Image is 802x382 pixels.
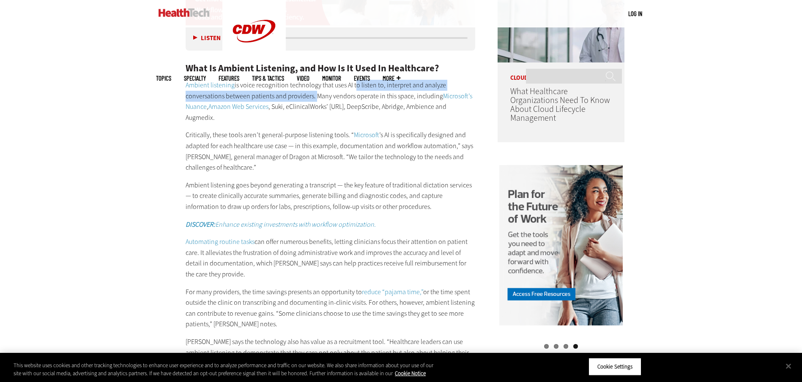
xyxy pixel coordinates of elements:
a: Microsoft [354,130,379,139]
a: reduce “pajama time,” [362,287,423,296]
span: More [383,75,400,81]
p: Ambient listening goes beyond generating a transcript — the key feature of traditional dictation ... [186,180,476,212]
a: Events [354,75,370,81]
p: Cloud [498,62,624,81]
a: Tips & Tactics [252,75,284,81]
span: Topics [156,75,171,81]
a: 3 [564,344,568,349]
a: 4 [573,344,578,349]
div: This website uses cookies and other tracking technologies to enhance user experience and to analy... [14,361,441,378]
a: 2 [554,344,558,349]
a: Automating routine tasks [186,237,255,246]
p: Critically, these tools aren’t general-purpose listening tools. “ ’s AI is specifically designed ... [186,130,476,173]
img: future of work right rail [499,165,623,327]
button: Cookie Settings [588,358,641,376]
a: Video [297,75,309,81]
p: is voice recognition technology that uses AI to listen to, interpret and analyze conversations be... [186,80,476,123]
a: More information about your privacy [395,370,426,377]
a: 1 [544,344,549,349]
div: User menu [628,9,642,18]
a: MonITor [322,75,341,81]
a: Features [219,75,239,81]
p: can offer numerous benefits, letting clinicians focus their attention on patient care. It allevia... [186,236,476,279]
p: [PERSON_NAME] says the technology also has value as a recruitment tool. “Healthcare leaders can u... [186,336,476,369]
button: Close [779,357,798,376]
strong: DISCOVER: [186,220,215,229]
a: Log in [628,10,642,17]
a: What Healthcare Organizations Need To Know About Cloud Lifecycle Management [510,86,610,124]
a: CDW [222,56,286,65]
p: For many providers, the time savings presents an opportunity to or the time spent outside the cli... [186,287,476,330]
span: Specialty [184,75,206,81]
a: Amazon Web Services [208,102,268,111]
a: DISCOVER:Enhance existing investments with workflow optimization. [186,220,376,229]
em: Enhance existing investments with workflow optimization. [186,220,376,229]
img: Home [159,8,210,17]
